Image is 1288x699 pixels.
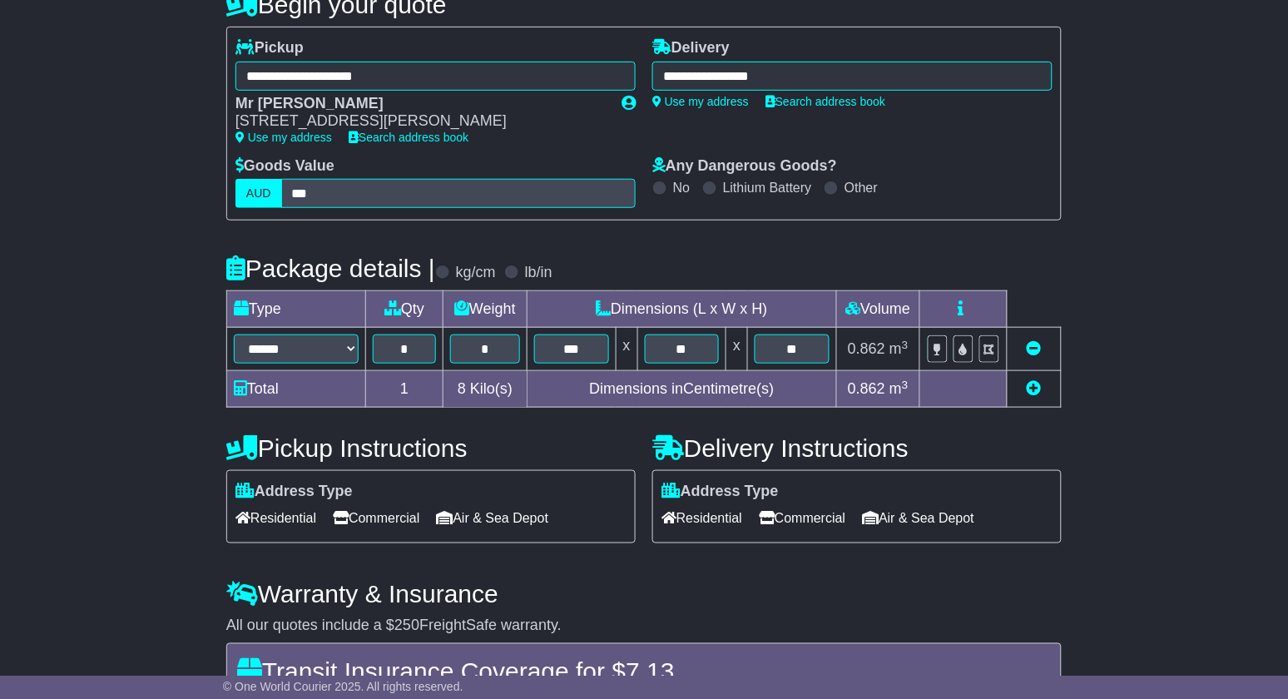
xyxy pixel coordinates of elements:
div: Mr [PERSON_NAME] [235,95,605,113]
label: Any Dangerous Goods? [652,157,837,176]
h4: Warranty & Insurance [226,581,1062,608]
td: Qty [366,291,443,328]
td: Type [227,291,366,328]
span: m [889,380,909,397]
a: Search address book [765,95,885,108]
label: Goods Value [235,157,334,176]
label: No [673,180,690,196]
h4: Package details | [226,255,435,282]
label: AUD [235,179,282,208]
sup: 3 [902,339,909,351]
a: Use my address [235,131,332,144]
label: kg/cm [456,264,496,282]
h4: Delivery Instructions [652,434,1062,462]
span: Air & Sea Depot [863,505,975,531]
sup: 3 [902,379,909,391]
a: Use my address [652,95,749,108]
div: All our quotes include a $ FreightSafe warranty. [226,617,1062,636]
td: x [726,328,748,371]
a: Search address book [349,131,468,144]
a: Remove this item [1027,340,1042,357]
span: Commercial [759,505,845,531]
span: 250 [394,617,419,634]
td: Dimensions in Centimetre(s) [527,371,836,408]
span: 0.862 [848,380,885,397]
label: Pickup [235,39,304,57]
label: Delivery [652,39,730,57]
label: Other [845,180,878,196]
td: Total [227,371,366,408]
span: 8 [458,380,466,397]
label: Address Type [235,483,353,501]
label: Lithium Battery [723,180,812,196]
span: Residential [661,505,742,531]
label: lb/in [525,264,552,282]
span: Commercial [333,505,419,531]
span: Residential [235,505,316,531]
span: m [889,340,909,357]
td: x [616,328,637,371]
td: Volume [836,291,919,328]
td: Weight [443,291,528,328]
div: [STREET_ADDRESS][PERSON_NAME] [235,112,605,131]
td: Kilo(s) [443,371,528,408]
h4: Pickup Instructions [226,434,636,462]
h4: Transit Insurance Coverage for $ [237,658,1051,686]
td: 1 [366,371,443,408]
span: 7.13 [626,658,674,686]
span: 0.862 [848,340,885,357]
span: Air & Sea Depot [437,505,549,531]
span: © One World Courier 2025. All rights reserved. [223,680,463,693]
label: Address Type [661,483,779,501]
a: Add new item [1027,380,1042,397]
td: Dimensions (L x W x H) [527,291,836,328]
